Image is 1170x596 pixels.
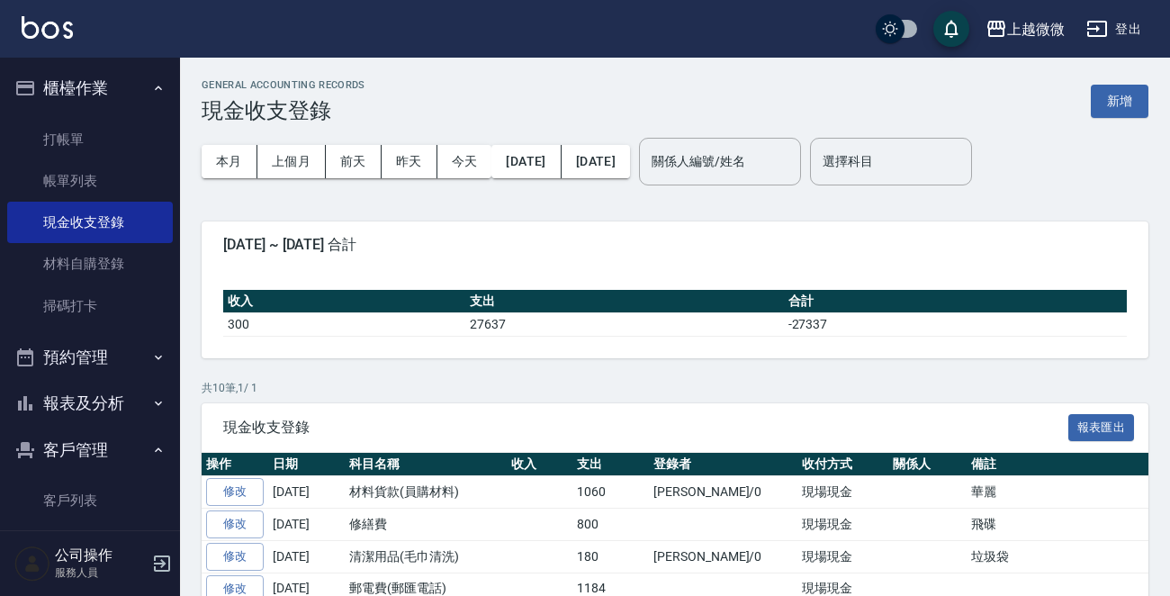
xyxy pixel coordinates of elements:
button: [DATE] [562,145,630,178]
button: 上越微微 [978,11,1072,48]
a: 新增 [1091,92,1148,109]
button: 預約管理 [7,334,173,381]
a: 掃碼打卡 [7,285,173,327]
th: 操作 [202,453,268,476]
td: -27337 [784,312,1127,336]
a: 修改 [206,543,264,571]
td: 現場現金 [797,540,888,573]
th: 登錄者 [649,453,797,476]
th: 收入 [507,453,572,476]
p: 共 10 筆, 1 / 1 [202,380,1148,396]
button: 昨天 [382,145,437,178]
a: 修改 [206,478,264,506]
a: 報表匯出 [1068,418,1135,435]
td: [DATE] [268,509,345,541]
th: 支出 [465,290,783,313]
td: 27637 [465,312,783,336]
td: [DATE] [268,540,345,573]
th: 日期 [268,453,345,476]
button: 報表及分析 [7,380,173,427]
a: 現金收支登錄 [7,202,173,243]
button: 前天 [326,145,382,178]
th: 收入 [223,290,465,313]
button: 登出 [1079,13,1148,46]
td: [PERSON_NAME]/0 [649,540,797,573]
img: Person [14,546,50,582]
span: [DATE] ~ [DATE] 合計 [223,236,1127,254]
span: 現金收支登錄 [223,419,1068,437]
button: 上個月 [257,145,326,178]
button: [DATE] [491,145,561,178]
button: 客戶管理 [7,427,173,474]
td: 材料貨款(員購材料) [345,476,507,509]
td: [PERSON_NAME]/0 [649,476,797,509]
td: [DATE] [268,476,345,509]
a: 卡券管理 [7,522,173,564]
td: 現場現金 [797,476,888,509]
button: 櫃檯作業 [7,65,173,112]
a: 修改 [206,510,264,538]
a: 帳單列表 [7,160,173,202]
button: 新增 [1091,85,1148,118]
td: 800 [572,509,649,541]
td: 修繕費 [345,509,507,541]
p: 服務人員 [55,564,147,581]
th: 合計 [784,290,1127,313]
h5: 公司操作 [55,546,147,564]
a: 客戶列表 [7,480,173,521]
td: 300 [223,312,465,336]
button: save [933,11,969,47]
th: 科目名稱 [345,453,507,476]
th: 支出 [572,453,649,476]
a: 打帳單 [7,119,173,160]
td: 180 [572,540,649,573]
a: 材料自購登錄 [7,243,173,284]
img: Logo [22,16,73,39]
th: 關係人 [888,453,967,476]
button: 本月 [202,145,257,178]
button: 報表匯出 [1068,414,1135,442]
td: 清潔用品(毛巾清洗) [345,540,507,573]
h2: GENERAL ACCOUNTING RECORDS [202,79,365,91]
div: 上越微微 [1007,18,1065,41]
h3: 現金收支登錄 [202,98,365,123]
td: 1060 [572,476,649,509]
button: 今天 [437,145,492,178]
th: 收付方式 [797,453,888,476]
td: 現場現金 [797,509,888,541]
